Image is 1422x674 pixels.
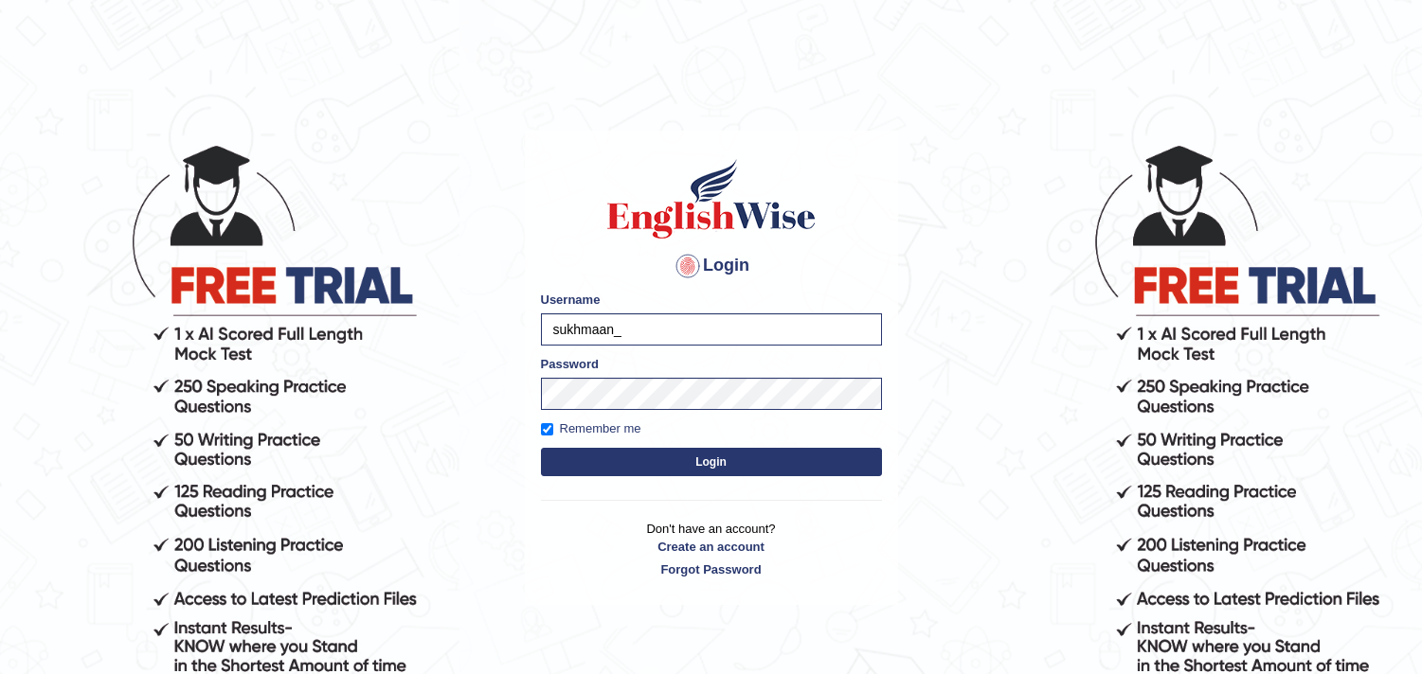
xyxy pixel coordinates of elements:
button: Login [541,448,882,476]
input: Remember me [541,423,553,435]
label: Remember me [541,419,641,438]
label: Password [541,355,599,373]
a: Create an account [541,538,882,556]
label: Username [541,291,601,309]
h4: Login [541,251,882,281]
img: Logo of English Wise sign in for intelligent practice with AI [603,156,819,241]
p: Don't have an account? [541,520,882,578]
a: Forgot Password [541,560,882,578]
